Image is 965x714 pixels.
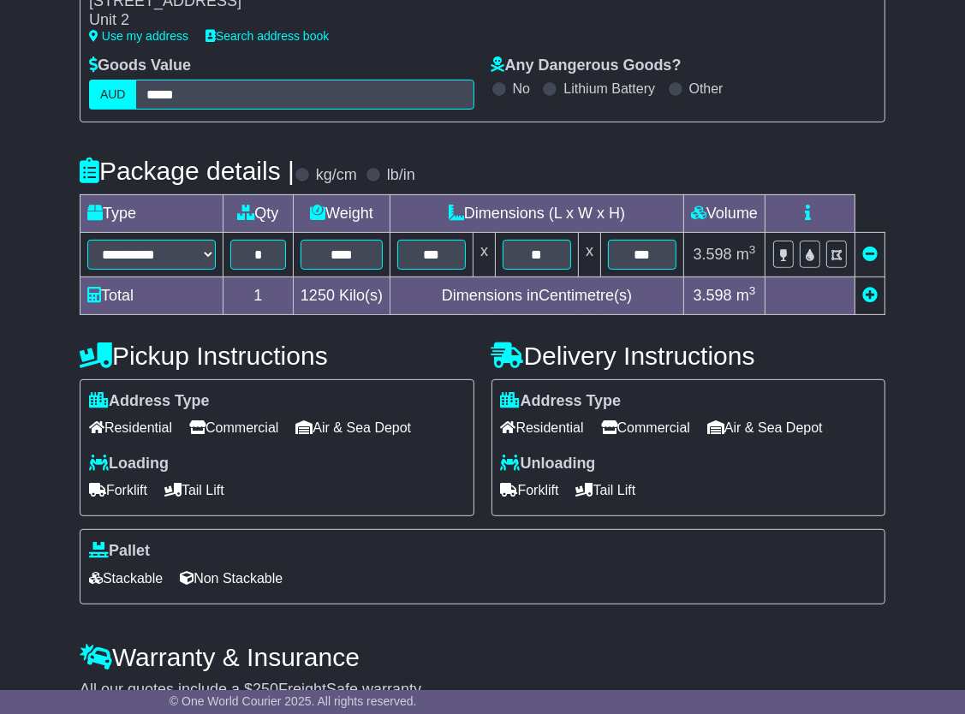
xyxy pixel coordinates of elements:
label: kg/cm [316,166,357,185]
td: Volume [684,194,765,232]
a: Use my address [89,29,188,43]
sup: 3 [749,243,756,256]
td: x [579,232,601,277]
a: Search address book [206,29,329,43]
h4: Delivery Instructions [491,342,886,370]
span: Commercial [189,414,278,441]
sup: 3 [749,284,756,297]
label: Unloading [501,455,596,473]
h4: Warranty & Insurance [80,643,885,671]
span: Residential [89,414,172,441]
span: m [736,246,756,263]
label: Loading [89,455,169,473]
span: m [736,287,756,304]
div: Unit 2 [89,11,443,30]
a: Add new item [862,287,878,304]
span: Commercial [601,414,690,441]
label: Goods Value [89,57,191,75]
label: Pallet [89,542,150,561]
label: Other [689,80,724,97]
span: 3.598 [694,287,732,304]
td: Dimensions (L x W x H) [390,194,684,232]
label: lb/in [387,166,415,185]
span: Non Stackable [180,565,283,592]
span: Forklift [89,477,147,503]
td: Qty [223,194,293,232]
td: x [474,232,496,277]
label: Any Dangerous Goods? [491,57,682,75]
td: Type [80,194,223,232]
td: Total [80,277,223,314]
div: All our quotes include a $ FreightSafe warranty. [80,681,885,699]
span: Stackable [89,565,163,592]
a: Remove this item [862,246,878,263]
td: 1 [223,277,293,314]
td: Dimensions in Centimetre(s) [390,277,684,314]
label: Address Type [501,392,622,411]
label: Address Type [89,392,210,411]
span: 1250 [301,287,335,304]
td: Kilo(s) [293,277,390,314]
span: Tail Lift [164,477,224,503]
span: 250 [253,681,278,698]
label: Lithium Battery [563,80,655,97]
span: Air & Sea Depot [707,414,823,441]
span: 3.598 [694,246,732,263]
span: Tail Lift [576,477,636,503]
span: © One World Courier 2025. All rights reserved. [170,694,417,708]
td: Weight [293,194,390,232]
label: No [513,80,530,97]
span: Residential [501,414,584,441]
h4: Pickup Instructions [80,342,474,370]
span: Forklift [501,477,559,503]
label: AUD [89,80,137,110]
span: Air & Sea Depot [295,414,411,441]
h4: Package details | [80,157,295,185]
